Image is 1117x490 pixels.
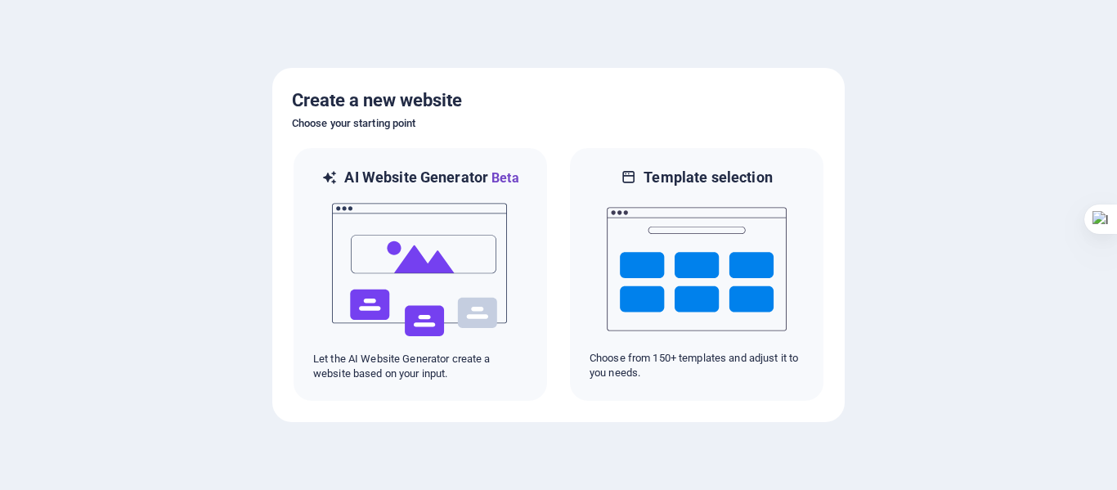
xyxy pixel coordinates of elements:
[292,114,825,133] h6: Choose your starting point
[330,188,510,352] img: ai
[590,351,804,380] p: Choose from 150+ templates and adjust it to you needs.
[313,352,527,381] p: Let the AI Website Generator create a website based on your input.
[292,88,825,114] h5: Create a new website
[568,146,825,402] div: Template selectionChoose from 150+ templates and adjust it to you needs.
[292,146,549,402] div: AI Website GeneratorBetaaiLet the AI Website Generator create a website based on your input.
[488,170,519,186] span: Beta
[344,168,518,188] h6: AI Website Generator
[644,168,772,187] h6: Template selection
